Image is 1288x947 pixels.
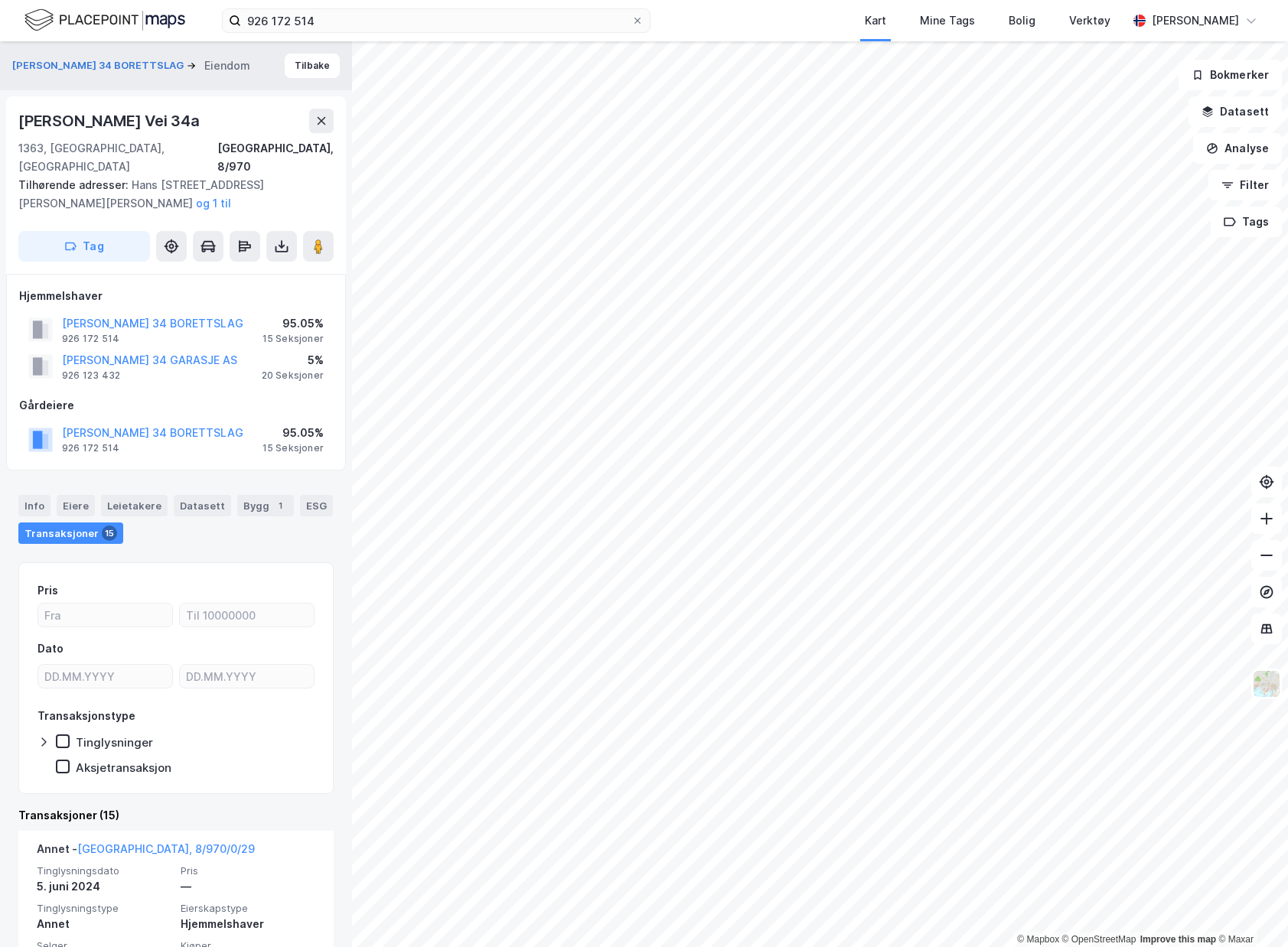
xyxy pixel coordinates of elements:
div: 20 Seksjoner [262,369,324,382]
div: Annet - [37,840,255,864]
div: Eiere [57,495,95,516]
div: 5% [262,351,324,369]
div: — [181,877,315,896]
button: Tilbake [285,54,340,78]
div: 1 [272,498,288,513]
span: Eierskapstype [181,902,315,915]
button: Tag [18,231,150,262]
div: Hans [STREET_ADDRESS][PERSON_NAME][PERSON_NAME] [18,176,321,213]
div: [GEOGRAPHIC_DATA], 8/970 [217,139,334,176]
img: Z [1252,669,1281,698]
div: Kart [865,11,886,30]
img: logo.f888ab2527a4732fd821a326f86c7f29.svg [24,7,185,34]
iframe: Chat Widget [1211,874,1288,947]
input: Til 10000000 [180,604,314,626]
button: Tags [1211,207,1282,237]
button: Filter [1208,170,1282,200]
div: 926 123 432 [62,369,120,382]
button: Datasett [1189,96,1282,127]
div: Kontrollprogram for chat [1211,874,1288,947]
a: Mapbox [1017,934,1059,945]
div: Mine Tags [920,11,975,30]
a: Improve this map [1140,934,1216,945]
span: Tinglysningsdato [37,864,171,877]
span: Tilhørende adresser: [18,178,132,191]
div: Dato [37,639,64,658]
div: ESG [300,495,333,516]
div: Pris [37,581,58,600]
div: Tinglysninger [76,735,153,750]
button: [PERSON_NAME] 34 BORETTSLAG [12,58,187,73]
a: [GEOGRAPHIC_DATA], 8/970/0/29 [77,842,255,855]
button: Analyse [1193,133,1282,164]
div: Annet [37,915,171,933]
button: Bokmerker [1179,60,1282,90]
input: DD.MM.YYYY [180,665,314,688]
div: Bygg [237,495,294,516]
div: 5. juni 2024 [37,877,171,896]
div: 15 Seksjoner [262,333,324,345]
div: 15 [102,526,117,541]
input: Søk på adresse, matrikkel, gårdeiere, leietakere eller personer [241,9,631,32]
div: Transaksjoner [18,522,123,544]
div: [PERSON_NAME] [1152,11,1239,30]
div: 926 172 514 [62,333,119,345]
div: Aksjetransaksjon [76,760,171,775]
div: Transaksjoner (15) [18,806,334,825]
div: Leietakere [101,495,168,516]
div: Hjemmelshaver [19,287,333,305]
div: 15 Seksjoner [262,442,324,454]
div: [PERSON_NAME] Vei 34a [18,109,203,133]
div: Verktøy [1069,11,1110,30]
div: Eiendom [204,57,250,75]
input: Fra [38,604,172,626]
a: OpenStreetMap [1062,934,1136,945]
div: Bolig [1009,11,1035,30]
div: 95.05% [262,314,324,333]
span: Tinglysningstype [37,902,171,915]
div: Hjemmelshaver [181,915,315,933]
div: Gårdeiere [19,396,333,415]
div: 95.05% [262,424,324,442]
input: DD.MM.YYYY [38,665,172,688]
div: Datasett [174,495,231,516]
div: Info [18,495,51,516]
span: Pris [181,864,315,877]
div: Transaksjonstype [37,707,135,725]
div: 1363, [GEOGRAPHIC_DATA], [GEOGRAPHIC_DATA] [18,139,217,176]
div: 926 172 514 [62,442,119,454]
